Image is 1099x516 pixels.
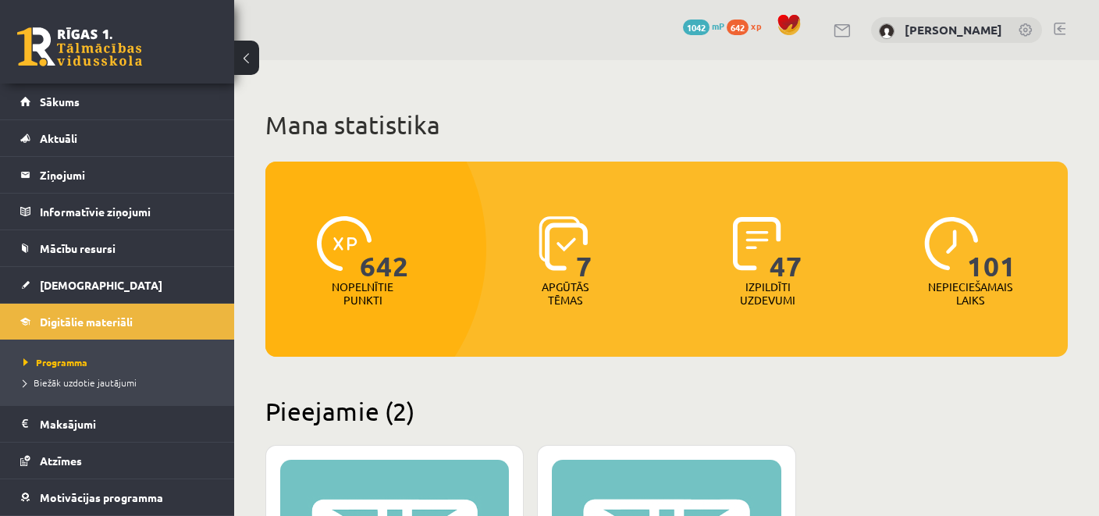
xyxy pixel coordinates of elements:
legend: Ziņojumi [40,157,215,193]
a: Digitālie materiāli [20,304,215,340]
a: 1042 mP [683,20,724,32]
a: Biežāk uzdotie jautājumi [23,375,219,390]
a: 642 xp [727,20,769,32]
a: Programma [23,355,219,369]
span: Biežāk uzdotie jautājumi [23,376,137,389]
span: Programma [23,356,87,368]
p: Apgūtās tēmas [535,280,596,307]
p: Nopelnītie punkti [332,280,393,307]
span: xp [751,20,761,32]
a: Rīgas 1. Tālmācības vidusskola [17,27,142,66]
span: Digitālie materiāli [40,315,133,329]
span: [DEMOGRAPHIC_DATA] [40,278,162,292]
a: Motivācijas programma [20,479,215,515]
img: icon-learned-topics-4a711ccc23c960034f471b6e78daf4a3bad4a20eaf4de84257b87e66633f6470.svg [539,216,588,271]
a: Informatīvie ziņojumi [20,194,215,230]
p: Nepieciešamais laiks [928,280,1012,307]
p: Izpildīti uzdevumi [738,280,798,307]
span: 1042 [683,20,710,35]
a: Mācību resursi [20,230,215,266]
span: Motivācijas programma [40,490,163,504]
span: Aktuāli [40,131,77,145]
span: Atzīmes [40,454,82,468]
a: Atzīmes [20,443,215,479]
a: Sākums [20,84,215,119]
a: Aktuāli [20,120,215,156]
img: icon-clock-7be60019b62300814b6bd22b8e044499b485619524d84068768e800edab66f18.svg [924,216,979,271]
a: Maksājumi [20,406,215,442]
span: Mācību resursi [40,241,116,255]
a: Ziņojumi [20,157,215,193]
span: 642 [727,20,749,35]
span: 47 [770,216,802,280]
span: 642 [360,216,409,280]
span: 7 [576,216,592,280]
span: mP [712,20,724,32]
a: [DEMOGRAPHIC_DATA] [20,267,215,303]
img: icon-completed-tasks-ad58ae20a441b2904462921112bc710f1caf180af7a3daa7317a5a94f2d26646.svg [733,216,781,271]
legend: Informatīvie ziņojumi [40,194,215,230]
img: Anna Leibus [879,23,894,39]
span: Sākums [40,94,80,109]
a: [PERSON_NAME] [905,22,1002,37]
h2: Pieejamie (2) [265,396,1068,426]
legend: Maksājumi [40,406,215,442]
span: 101 [967,216,1016,280]
h1: Mana statistika [265,109,1068,141]
img: icon-xp-0682a9bc20223a9ccc6f5883a126b849a74cddfe5390d2b41b4391c66f2066e7.svg [317,216,372,271]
